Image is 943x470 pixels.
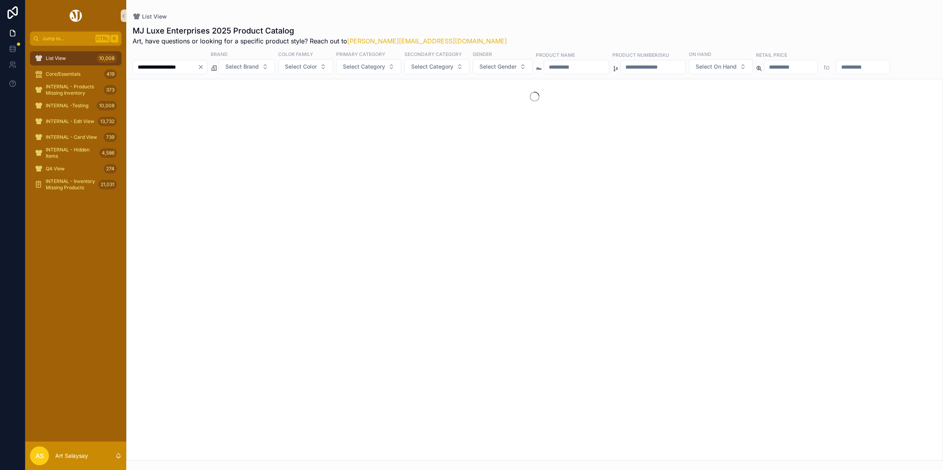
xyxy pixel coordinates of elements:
span: List View [142,13,167,21]
label: Color Family [278,50,313,58]
button: Jump to...CtrlK [30,32,122,46]
a: INTERNAL -Testing10,008 [30,99,122,113]
span: AS [36,451,44,461]
a: QA View274 [30,162,122,176]
div: 4,586 [99,148,117,158]
span: List View [46,55,66,62]
div: 739 [104,132,117,142]
span: Ctrl [95,35,110,43]
div: 21,031 [98,180,117,189]
span: Select Category [411,63,453,71]
button: Select Button [219,59,275,74]
span: INTERNAL - Hidden Items [46,147,96,159]
label: Gender [473,50,492,58]
label: Secondary Category [404,50,462,58]
label: Brand [211,50,228,58]
span: K [111,35,118,42]
span: INTERNAL - Products Missing Inventory [46,84,101,96]
span: Art, have questions or looking for a specific product style? Reach out to [133,36,507,46]
span: Select Category [343,63,385,71]
span: QA View [46,166,65,172]
a: INTERNAL - Products Missing Inventory373 [30,83,122,97]
button: Clear [198,64,207,70]
div: 10,008 [97,54,117,63]
span: Select Gender [479,63,516,71]
button: Select Button [689,59,753,74]
div: 13,732 [98,117,117,126]
span: Core/Essentials [46,71,80,77]
div: 274 [104,164,117,173]
div: 373 [104,85,117,95]
button: Select Button [404,59,470,74]
label: On Hand [689,50,711,58]
p: to [824,62,830,72]
span: Select Color [285,63,317,71]
a: INTERNAL - Inventory Missing Products21,031 [30,177,122,192]
span: Select Brand [225,63,259,71]
a: List View [133,13,167,21]
button: Select Button [473,59,533,74]
button: Select Button [336,59,401,74]
a: Core/Essentials419 [30,67,122,81]
div: scrollable content [25,46,126,202]
a: List View10,008 [30,51,122,65]
div: 419 [104,69,117,79]
button: Select Button [278,59,333,74]
a: INTERNAL - Edit View13,732 [30,114,122,129]
span: INTERNAL - Card View [46,134,97,140]
a: INTERNAL - Hidden Items4,586 [30,146,122,160]
p: Art Salaysay [55,452,88,460]
span: INTERNAL - Inventory Missing Products [46,178,95,191]
span: INTERNAL - Edit View [46,118,94,125]
span: INTERNAL -Testing [46,103,88,109]
label: Product Name [536,51,575,58]
a: INTERNAL - Card View739 [30,130,122,144]
div: 10,008 [97,101,117,110]
label: Product Number/SKU [612,51,669,58]
label: Primary Category [336,50,385,58]
span: Jump to... [42,35,92,42]
a: [PERSON_NAME][EMAIL_ADDRESS][DOMAIN_NAME] [347,37,507,45]
img: App logo [68,9,83,22]
h1: MJ Luxe Enterprises 2025 Product Catalog [133,25,507,36]
label: Retail Price [756,51,787,58]
span: Select On Hand [696,63,737,71]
